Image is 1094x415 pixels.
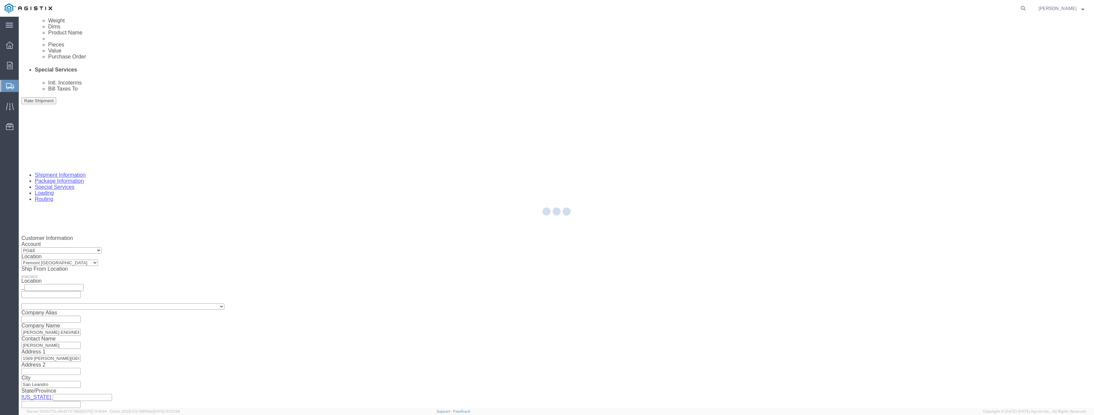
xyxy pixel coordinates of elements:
[1038,4,1085,12] button: [PERSON_NAME]
[5,3,52,13] img: logo
[983,409,1086,414] span: Copyright © [DATE]-[DATE] Agistix Inc., All Rights Reserved
[1038,5,1077,12] span: Bill Murphy
[82,409,107,413] span: [DATE] 11:14:44
[27,409,107,413] span: Server: 2025.17.0-efb42727865
[110,409,180,413] span: Client: 2025.17.0-159f9de
[453,409,470,413] a: Feedback
[153,409,180,413] span: [DATE] 10:23:34
[436,409,453,413] a: Support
